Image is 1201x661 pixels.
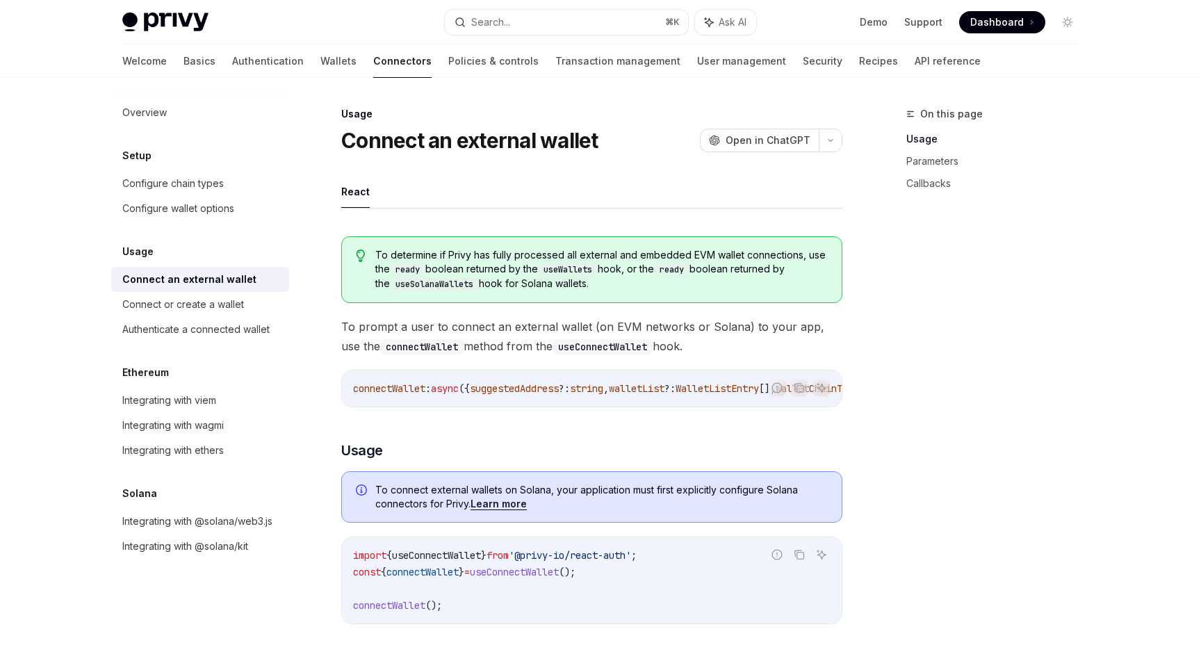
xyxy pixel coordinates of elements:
span: (); [559,566,575,578]
a: Configure chain types [111,171,289,196]
button: Copy the contents from the code block [790,379,808,397]
a: Support [904,15,942,29]
a: Connectors [373,44,432,78]
span: const [353,566,381,578]
div: Search... [471,14,510,31]
code: ready [654,263,689,277]
a: Policies & controls [448,44,539,78]
img: light logo [122,13,209,32]
span: ⌘ K [665,17,680,28]
div: Integrating with ethers [122,442,224,459]
h1: Connect an external wallet [341,128,598,153]
a: Welcome [122,44,167,78]
div: Integrating with @solana/web3.js [122,513,272,530]
a: Dashboard [959,11,1045,33]
button: Ask AI [812,379,831,397]
button: React [341,175,370,208]
button: Ask AI [812,546,831,564]
a: Transaction management [555,44,680,78]
h5: Usage [122,243,154,260]
div: Configure wallet options [122,200,234,217]
span: connectWallet [353,599,425,612]
button: Search...⌘K [445,10,688,35]
a: Authenticate a connected wallet [111,317,289,342]
a: Usage [906,128,1090,150]
span: (); [425,599,442,612]
code: connectWallet [380,339,464,354]
span: async [431,382,459,395]
h5: Setup [122,147,152,164]
a: Integrating with viem [111,388,289,413]
span: import [353,549,386,562]
div: Integrating with @solana/kit [122,538,248,555]
button: Ask AI [695,10,756,35]
svg: Info [356,484,370,498]
span: To connect external wallets on Solana, your application must first explicitly configure Solana co... [375,483,828,511]
span: } [481,549,487,562]
button: Open in ChatGPT [700,129,819,152]
span: ({ [459,382,470,395]
span: Ask AI [719,15,746,29]
span: suggestedAddress [470,382,559,395]
a: User management [697,44,786,78]
div: Connect or create a wallet [122,296,244,313]
button: Report incorrect code [768,379,786,397]
a: Authentication [232,44,304,78]
div: Connect an external wallet [122,271,256,288]
a: Learn more [471,498,527,510]
span: { [386,549,392,562]
a: Integrating with @solana/kit [111,534,289,559]
a: Overview [111,100,289,125]
code: useWallets [538,263,598,277]
span: To determine if Privy has fully processed all external and embedded EVM wallet connections, use t... [375,248,828,291]
a: Integrating with wagmi [111,413,289,438]
span: connectWallet [386,566,459,578]
span: { [381,566,386,578]
div: Overview [122,104,167,121]
span: ?: [559,382,570,395]
a: Configure wallet options [111,196,289,221]
button: Copy the contents from the code block [790,546,808,564]
h5: Ethereum [122,364,169,381]
a: Connect an external wallet [111,267,289,292]
span: Open in ChatGPT [726,133,810,147]
span: [], [759,382,776,395]
div: Authenticate a connected wallet [122,321,270,338]
div: Configure chain types [122,175,224,192]
a: Integrating with @solana/web3.js [111,509,289,534]
span: walletList [609,382,664,395]
span: useConnectWallet [392,549,481,562]
span: from [487,549,509,562]
span: '@privy-io/react-auth' [509,549,631,562]
code: useSolanaWallets [390,277,479,291]
a: Integrating with ethers [111,438,289,463]
a: Recipes [859,44,898,78]
a: Parameters [906,150,1090,172]
span: , [603,382,609,395]
code: useConnectWallet [553,339,653,354]
span: Usage [341,441,383,460]
a: Callbacks [906,172,1090,195]
h5: Solana [122,485,157,502]
a: Security [803,44,842,78]
a: Basics [183,44,215,78]
div: Integrating with wagmi [122,417,224,434]
span: connectWallet [353,382,425,395]
a: API reference [915,44,981,78]
span: ?: [664,382,676,395]
button: Report incorrect code [768,546,786,564]
a: Wallets [320,44,357,78]
span: : [425,382,431,395]
span: Dashboard [970,15,1024,29]
span: useConnectWallet [470,566,559,578]
div: Usage [341,107,842,121]
code: ready [390,263,425,277]
a: Connect or create a wallet [111,292,289,317]
div: Integrating with viem [122,392,216,409]
span: string [570,382,603,395]
svg: Tip [356,250,366,262]
a: Demo [860,15,888,29]
span: } [459,566,464,578]
span: = [464,566,470,578]
button: Toggle dark mode [1056,11,1079,33]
